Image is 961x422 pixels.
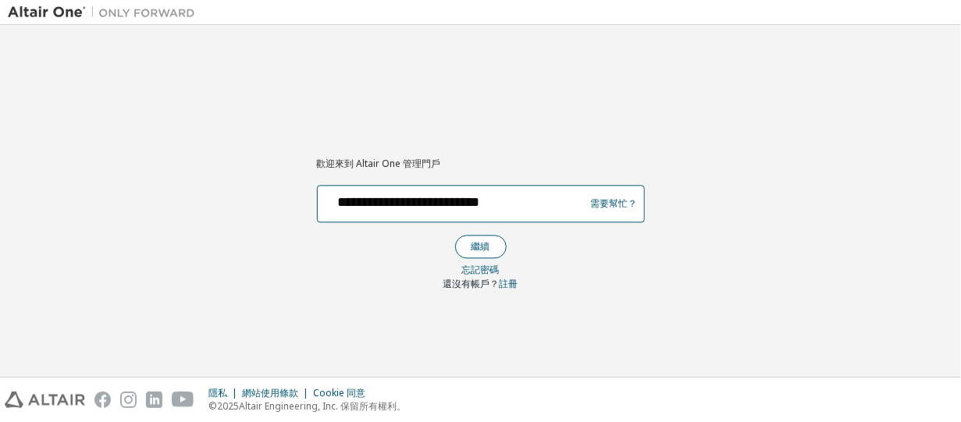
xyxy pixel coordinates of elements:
[146,392,162,408] img: linkedin.svg
[208,386,227,399] font: 隱私
[94,392,111,408] img: facebook.svg
[5,392,85,408] img: altair_logo.svg
[443,277,500,290] font: 還沒有帳戶？
[462,263,500,276] font: 忘記密碼
[239,399,406,413] font: Altair Engineering, Inc. 保留所有權利。
[313,386,365,399] font: Cookie 同意
[120,392,137,408] img: instagram.svg
[455,235,507,258] button: 繼續
[591,197,638,211] font: 需要幫忙？
[591,204,638,204] a: 需要幫忙？
[172,392,194,408] img: youtube.svg
[217,399,239,413] font: 2025
[242,386,298,399] font: 網站使用條款
[317,158,441,171] font: 歡迎來到 Altair One 管理門戶
[8,5,203,20] img: 牽牛星一號
[472,239,490,253] font: 繼續
[500,277,518,290] a: 註冊
[208,399,217,413] font: ©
